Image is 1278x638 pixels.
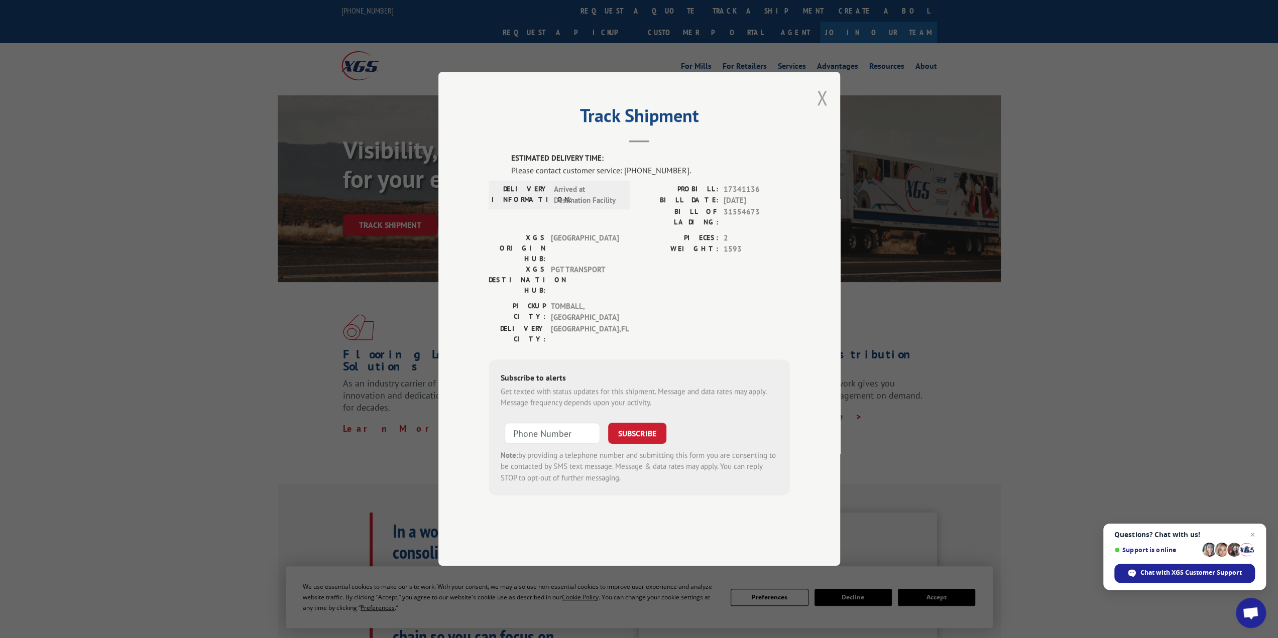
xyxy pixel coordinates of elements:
[489,264,545,296] label: XGS DESTINATION HUB:
[724,244,790,256] span: 1593
[817,84,828,111] button: Close modal
[1236,598,1266,628] div: Open chat
[489,323,545,344] label: DELIVERY CITY:
[489,301,545,323] label: PICKUP CITY:
[1114,564,1255,583] div: Chat with XGS Customer Support
[724,206,790,227] span: 31554673
[550,323,618,344] span: [GEOGRAPHIC_DATA] , FL
[724,184,790,195] span: 17341136
[501,450,778,484] div: by providing a telephone number and submitting this form you are consenting to be contacted by SM...
[639,184,719,195] label: PROBILL:
[639,206,719,227] label: BILL OF LADING:
[1246,529,1258,541] span: Close chat
[1140,568,1242,577] span: Chat with XGS Customer Support
[511,164,790,176] div: Please contact customer service: [PHONE_NUMBER].
[639,195,719,207] label: BILL DATE:
[724,232,790,244] span: 2
[608,423,666,444] button: SUBSCRIBE
[1114,546,1199,554] span: Support is online
[639,244,719,256] label: WEIGHT:
[639,232,719,244] label: PIECES:
[1114,531,1255,539] span: Questions? Chat with us!
[511,153,790,165] label: ESTIMATED DELIVERY TIME:
[550,232,618,264] span: [GEOGRAPHIC_DATA]
[724,195,790,207] span: [DATE]
[550,301,618,323] span: TOMBALL , [GEOGRAPHIC_DATA]
[501,371,778,386] div: Subscribe to alerts
[501,386,778,409] div: Get texted with status updates for this shipment. Message and data rates may apply. Message frequ...
[550,264,618,296] span: PGT TRANSPORT
[553,184,621,206] span: Arrived at Destination Facility
[505,423,600,444] input: Phone Number
[489,108,790,127] h2: Track Shipment
[501,450,518,460] strong: Note:
[492,184,548,206] label: DELIVERY INFORMATION:
[489,232,545,264] label: XGS ORIGIN HUB:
